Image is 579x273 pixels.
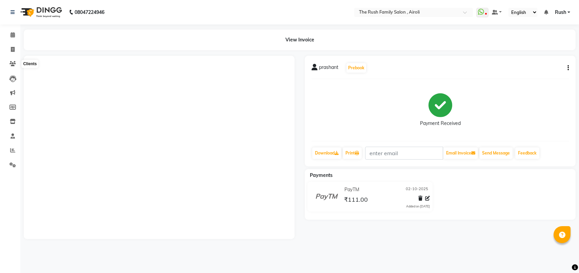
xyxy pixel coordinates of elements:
[515,147,539,159] a: Feedback
[24,30,576,50] div: View Invoice
[343,147,362,159] a: Print
[555,9,566,16] span: Rush
[21,60,38,68] div: Clients
[365,147,443,160] input: enter email
[406,204,430,209] div: Added on [DATE]
[319,64,338,73] span: prashant
[312,147,341,159] a: Download
[346,63,366,73] button: Prebook
[344,186,359,193] span: PayTM
[75,3,104,22] b: 08047224946
[551,246,572,266] iframe: chat widget
[344,196,368,205] span: ₹111.00
[420,120,461,127] div: Payment Received
[479,147,513,159] button: Send Message
[17,3,64,22] img: logo
[443,147,478,159] button: Email Invoice
[406,186,428,193] span: 02-10-2025
[310,172,333,178] span: Payments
